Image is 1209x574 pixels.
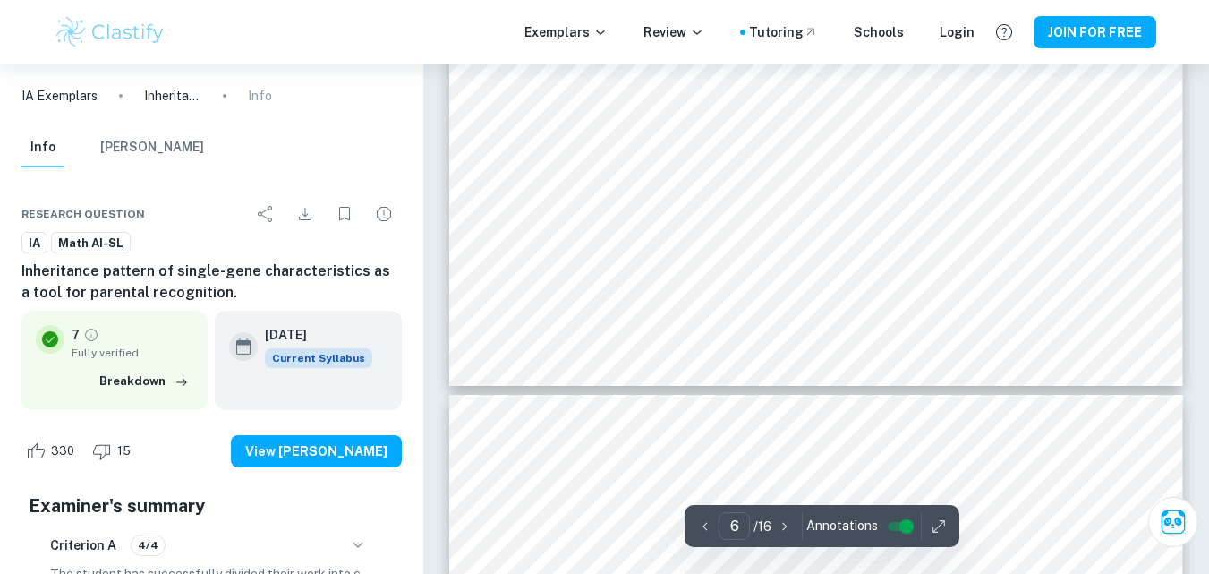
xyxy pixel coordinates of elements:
img: Clastify logo [54,14,167,50]
span: Current Syllabus [265,348,372,368]
button: Info [21,128,64,167]
a: IA Exemplars [21,86,98,106]
div: Like [21,437,84,466]
a: Schools [854,22,904,42]
h6: Criterion A [50,535,116,555]
div: Share [248,196,284,232]
a: Tutoring [749,22,818,42]
span: Math AI-SL [52,235,130,253]
button: View [PERSON_NAME] [231,435,402,467]
div: Bookmark [327,196,362,232]
a: Login [940,22,975,42]
p: / 16 [753,517,771,536]
button: Help and Feedback [989,17,1019,47]
span: 4/4 [132,537,165,553]
p: Review [643,22,704,42]
div: Dislike [88,437,140,466]
span: IA [22,235,47,253]
span: 15 [107,442,140,460]
h6: Inheritance pattern of single-gene characteristics as a tool for parental recognition. [21,261,402,304]
div: Download [287,196,323,232]
span: 330 [41,442,84,460]
p: Info [248,86,272,106]
a: Grade fully verified [83,327,99,343]
p: Exemplars [524,22,608,42]
div: This exemplar is based on the current syllabus. Feel free to refer to it for inspiration/ideas wh... [265,348,372,368]
h5: Examiner's summary [29,493,395,519]
button: JOIN FOR FREE [1034,16,1156,48]
a: IA [21,232,47,254]
span: Research question [21,206,145,222]
span: Annotations [806,517,878,535]
div: Report issue [366,196,402,232]
span: Fully verified [72,345,193,361]
button: Breakdown [95,368,193,395]
a: Math AI-SL [51,232,131,254]
h6: [DATE] [265,325,358,345]
button: [PERSON_NAME] [100,128,204,167]
button: Ask Clai [1148,497,1198,547]
p: 7 [72,325,80,345]
p: Inheritance pattern of single-gene characteristics as a tool for parental recognition. [144,86,201,106]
